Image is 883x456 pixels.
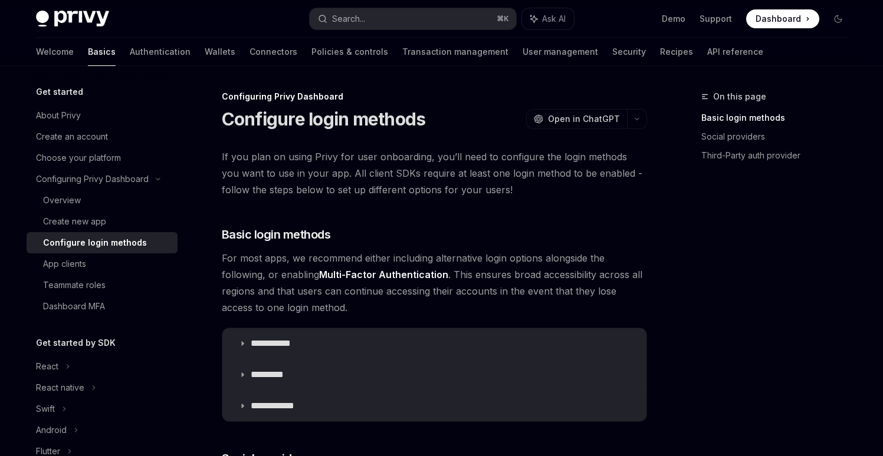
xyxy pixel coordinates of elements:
a: Multi-Factor Authentication [319,269,448,281]
a: Configure login methods [27,232,178,253]
div: Choose your platform [36,151,121,165]
a: Create new app [27,211,178,232]
span: Ask AI [542,13,566,25]
h5: Get started by SDK [36,336,116,350]
a: Support [700,13,732,25]
span: Open in ChatGPT [548,113,620,125]
a: Social providers [701,127,857,146]
a: API reference [707,38,763,66]
a: Dashboard [746,9,819,28]
h1: Configure login methods [222,108,426,130]
a: Welcome [36,38,74,66]
a: Transaction management [402,38,508,66]
a: Create an account [27,126,178,147]
a: Teammate roles [27,275,178,296]
div: Configuring Privy Dashboard [222,91,647,103]
div: About Privy [36,108,81,123]
a: Dashboard MFA [27,296,178,317]
a: About Privy [27,105,178,126]
button: Toggle dark mode [829,9,848,28]
span: Dashboard [756,13,801,25]
a: User management [523,38,598,66]
div: Configuring Privy Dashboard [36,172,149,186]
div: Create an account [36,130,108,144]
span: If you plan on using Privy for user onboarding, you’ll need to configure the login methods you wa... [222,148,647,198]
button: Open in ChatGPT [526,109,627,129]
span: ⌘ K [497,14,509,24]
a: Authentication [130,38,191,66]
div: Android [36,423,67,437]
a: Policies & controls [311,38,388,66]
div: Search... [332,12,365,26]
div: Dashboard MFA [43,299,105,313]
a: Security [612,38,646,66]
div: Overview [43,193,81,207]
span: For most apps, we recommend either including alternative login options alongside the following, o... [222,250,647,316]
a: Choose your platform [27,147,178,168]
a: Overview [27,190,178,211]
button: Search...⌘K [310,8,516,29]
div: React [36,359,58,374]
a: Wallets [205,38,235,66]
button: Ask AI [522,8,574,29]
div: Teammate roles [43,278,106,292]
a: Basic login methods [701,108,857,127]
div: Create new app [43,214,106,229]
h5: Get started [36,85,83,99]
div: React native [36,381,84,395]
a: Third-Party auth provider [701,146,857,165]
div: Swift [36,402,55,416]
a: App clients [27,253,178,275]
a: Basics [88,38,116,66]
a: Demo [662,13,685,25]
span: Basic login methods [222,226,331,243]
div: Configure login methods [43,236,147,250]
div: App clients [43,257,86,271]
span: On this page [713,90,766,104]
a: Connectors [250,38,297,66]
a: Recipes [660,38,693,66]
img: dark logo [36,11,109,27]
